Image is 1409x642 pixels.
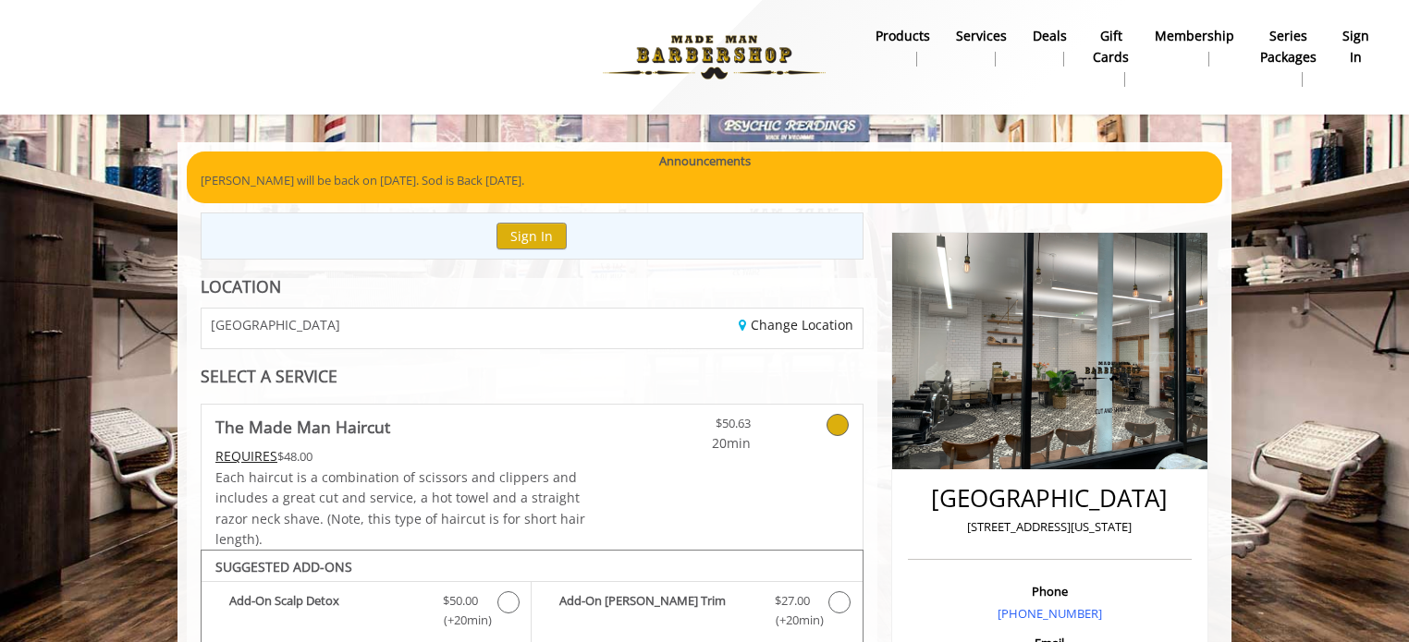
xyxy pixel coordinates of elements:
span: Each haircut is a combination of scissors and clippers and includes a great cut and service, a ho... [215,468,585,548]
span: 20min [642,433,751,454]
b: Deals [1033,26,1067,46]
b: The Made Man Haircut [215,414,390,440]
span: [GEOGRAPHIC_DATA] [211,318,340,332]
b: Membership [1155,26,1234,46]
div: SELECT A SERVICE [201,368,864,385]
p: [STREET_ADDRESS][US_STATE] [913,517,1187,537]
a: Productsproducts [863,23,943,71]
b: SUGGESTED ADD-ONS [215,558,352,575]
b: Series packages [1260,26,1317,67]
label: Add-On Beard Trim [541,591,852,635]
a: [PHONE_NUMBER] [998,605,1102,622]
b: Announcements [659,151,751,171]
span: This service needs some Advance to be paid before we block your appointment [215,447,277,465]
span: (+20min ) [765,611,819,630]
a: sign insign in [1329,23,1382,71]
div: $48.00 [215,446,587,466]
b: Add-On Scalp Detox [229,591,424,630]
b: sign in [1342,26,1369,67]
a: $50.63 [642,405,751,454]
h2: [GEOGRAPHIC_DATA] [913,485,1187,512]
p: [PERSON_NAME] will be back on [DATE]. Sod is Back [DATE]. [201,171,1208,190]
a: Change Location [739,316,853,333]
button: Sign In [496,223,567,249]
b: Add-On [PERSON_NAME] Trim [559,591,755,630]
a: DealsDeals [1020,23,1080,71]
span: $50.00 [443,591,478,611]
b: gift cards [1093,26,1129,67]
img: Made Man Barbershop logo [587,6,841,108]
h3: Phone [913,585,1187,598]
b: LOCATION [201,275,281,297]
a: MembershipMembership [1142,23,1247,71]
a: ServicesServices [943,23,1020,71]
span: $27.00 [775,591,810,611]
b: products [876,26,930,46]
span: (+20min ) [434,611,488,630]
b: Services [956,26,1007,46]
a: Series packagesSeries packages [1247,23,1329,91]
a: Gift cardsgift cards [1080,23,1142,91]
label: Add-On Scalp Detox [211,591,521,635]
